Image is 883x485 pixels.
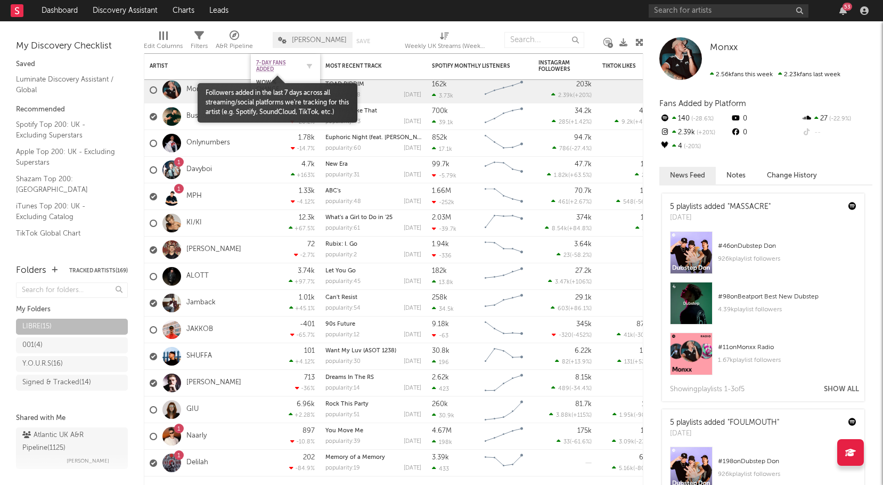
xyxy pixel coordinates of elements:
div: 3.64k [574,241,592,248]
div: [DATE] [670,213,771,223]
input: Search for artists [649,4,808,18]
div: popularity: 51 [325,412,359,418]
a: Spotify City Top Tracks / GB - Excluding Superstars [16,245,117,266]
span: 3.88k [556,413,571,418]
div: 1.66M [432,188,451,195]
a: [PERSON_NAME] [186,245,241,254]
div: Folders [16,264,46,277]
div: Saved [16,58,128,71]
div: Euphoric Night (feat. Lucie Hart) [Tiësto Remix] [325,135,421,141]
div: 27.2k [575,268,592,274]
button: News Feed [659,167,716,184]
div: My Folders [16,303,128,316]
div: [DATE] [404,385,421,391]
a: Can't Resist [325,295,357,301]
div: ( ) [617,332,656,338]
div: 27 [802,112,872,126]
div: +97.7 % [289,278,315,285]
div: 87.2M [636,321,656,328]
span: 9.2k [622,119,633,125]
div: ( ) [552,332,592,338]
div: 30.8k [432,347,449,354]
div: 374k [576,214,592,221]
div: -14.7 % [291,145,315,152]
div: Like This Like That [325,108,421,114]
a: Luminate Discovery Assistant / Global [16,74,117,95]
button: Filter by 7-Day Fans Added [304,61,315,71]
a: 001(4) [16,337,128,353]
span: 2.23k fans last week [710,71,840,78]
div: 196 [432,359,449,366]
svg: Chart title [480,157,528,183]
div: 30.9k [432,412,454,419]
svg: Chart title [480,210,528,237]
div: WoW % Change [256,79,299,92]
div: 140 [659,112,730,126]
span: Fans Added by Platform [659,100,746,108]
div: popularity: 45 [325,279,361,285]
span: 2.56k fans this week [710,71,773,78]
span: +63.5 % [570,173,590,179]
button: 53 [839,6,847,15]
div: 9.18k [432,321,449,328]
div: +45.1 % [289,305,315,312]
div: [DATE] [404,172,421,178]
div: 2.62k [432,374,449,381]
a: MPH [186,192,202,201]
div: popularity: 54 [325,305,361,311]
svg: Chart title [480,237,528,263]
a: #98onBeatport Best New Dubstep4.39kplaylist followers [662,282,864,333]
div: popularity: 31 [325,172,359,178]
div: Atlantic UK A&R Pipeline ( 1125 ) [22,429,119,455]
div: ( ) [617,358,656,365]
div: -63 [432,332,448,339]
div: 2.03M [432,214,451,221]
div: Weekly UK Streams (Weekly UK Streams) [405,27,485,58]
button: Change History [756,167,828,184]
a: Rock This Party [325,401,369,407]
span: +84.8 % [569,226,590,232]
div: [DATE] [404,305,421,311]
div: 72 [307,241,315,248]
div: 17.1k [432,145,452,152]
span: +1.42 % [570,119,590,125]
span: -34.4 % [571,386,590,392]
span: -320 [559,333,571,338]
div: -2.7 % [294,252,315,258]
span: -98.1 % [635,413,654,418]
a: Jamback [186,298,216,308]
div: popularity: 60 [325,145,361,151]
div: Spotify Monthly Listeners [432,63,512,69]
div: +4.12 % [289,358,315,365]
span: 7-Day Fans Added [256,60,299,72]
a: Onlynumbers [186,139,230,148]
div: 3.73k [432,92,453,99]
a: Apple Top 200: UK - Excluding Superstars [16,146,117,168]
div: -26.2 % [290,118,315,125]
div: You Move Me [325,428,421,434]
a: TikTok Global Chart [16,228,117,239]
div: -36 % [295,385,315,392]
svg: Chart title [480,423,528,450]
a: KI/KI [186,219,202,228]
a: Spotify Top 200: UK - Excluding Superstars [16,119,117,141]
div: -39.7k [432,225,456,232]
div: 53 [843,3,852,11]
div: popularity: 30 [325,359,361,365]
span: +2.67 % [570,199,590,205]
span: 2.39k [558,93,573,99]
a: ALOTT [186,272,209,281]
div: 29.1k [575,294,592,301]
div: Filters [191,27,208,58]
div: Want My Luv (ASOT 1238) [325,348,421,354]
div: +15 % [295,92,315,99]
a: Rubix: I. Go [325,241,357,247]
a: #46onDubstep Don926kplaylist followers [662,231,864,282]
div: 1.94k [432,241,449,248]
a: iTunes Top 200: UK - Excluding Catalog [16,200,117,222]
div: 258k [432,294,447,301]
a: Delilah [186,458,208,467]
div: 162k [432,81,447,88]
button: Save [356,38,370,44]
span: +13.9 % [570,359,590,365]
